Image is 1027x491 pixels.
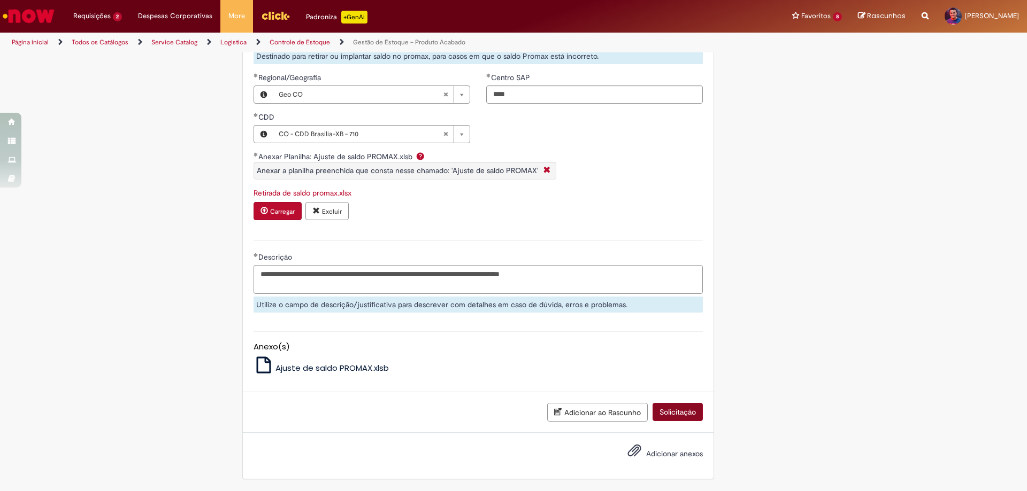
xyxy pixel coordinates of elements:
[254,73,258,77] span: Obrigatório Preenchido
[653,403,703,421] button: Solicitação
[625,441,644,465] button: Adicionar anexos
[965,11,1019,20] span: [PERSON_NAME]
[258,252,294,262] span: Descrição
[273,86,470,103] a: Geo COLimpar campo Regional/Geografia
[486,85,703,104] input: Centro SAP
[305,202,349,220] button: Excluir anexo Retirada de saldo promax.xlsx
[341,11,367,24] p: +GenAi
[254,48,703,64] div: Destinado para retirar ou implantar saldo no promax, para casos em que o saldo Promax está incorr...
[257,166,538,175] span: Anexar a planilha preenchida que consta nesse chamado: 'Ajuste de saldo PROMAX'
[254,86,273,103] button: Regional/Geografia, Visualizar este registro Geo CO
[254,188,351,198] a: Download de Retirada de saldo promax.xlsx
[867,11,906,21] span: Rascunhos
[12,38,49,46] a: Página inicial
[254,202,302,220] button: Carregar anexo de Anexar Planilha: Ajuste de saldo PROMAX.xlsb Required
[438,86,454,103] abbr: Limpar campo Regional/Geografia
[228,11,245,21] span: More
[113,12,122,21] span: 2
[306,11,367,24] div: Padroniza
[138,11,212,21] span: Despesas Corporativas
[353,38,465,46] a: Gestão de Estoque – Produto Acabado
[254,253,258,257] span: Obrigatório Preenchido
[254,342,703,352] h5: Anexo(s)
[72,38,128,46] a: Todos os Catálogos
[220,38,247,46] a: Logistica
[270,207,295,216] small: Carregar
[8,33,677,52] ul: Trilhas de página
[486,73,491,77] span: Obrigatório Preenchido
[258,152,415,161] span: Anexar Planilha: Ajuste de saldo PROMAX.xlsb
[254,113,258,117] span: Obrigatório Preenchido
[858,11,906,21] a: Rascunhos
[73,11,111,21] span: Requisições
[279,126,443,143] span: CO - CDD Brasilia-XB - 710
[273,126,470,143] a: CO - CDD Brasilia-XB - 710Limpar campo CDD
[491,73,532,82] span: Centro SAP
[833,12,842,21] span: 8
[414,152,427,160] span: Ajuda para Anexar Planilha: Ajuste de saldo PROMAX.xlsb
[261,7,290,24] img: click_logo_yellow_360x200.png
[322,207,342,216] small: Excluir
[547,403,648,422] button: Adicionar ao Rascunho
[646,449,703,458] span: Adicionar anexos
[254,265,703,294] textarea: Descrição
[254,297,703,313] div: Utilize o campo de descrição/justificativa para descrever com detalhes em caso de dúvida, erros e...
[438,126,454,143] abbr: Limpar campo CDD
[151,38,197,46] a: Service Catalog
[270,38,330,46] a: Controle de Estoque
[1,5,56,27] img: ServiceNow
[258,112,277,122] span: CDD
[279,86,443,103] span: Geo CO
[254,152,258,157] span: Obrigatório Preenchido
[541,165,553,176] i: Fechar More information Por question_anexar_planilha_zmr700
[258,73,323,82] span: Regional/Geografia
[275,362,389,373] span: Ajuste de saldo PROMAX.xlsb
[801,11,831,21] span: Favoritos
[254,126,273,143] button: CDD, Visualizar este registro CO - CDD Brasilia-XB - 710
[254,362,389,373] a: Ajuste de saldo PROMAX.xlsb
